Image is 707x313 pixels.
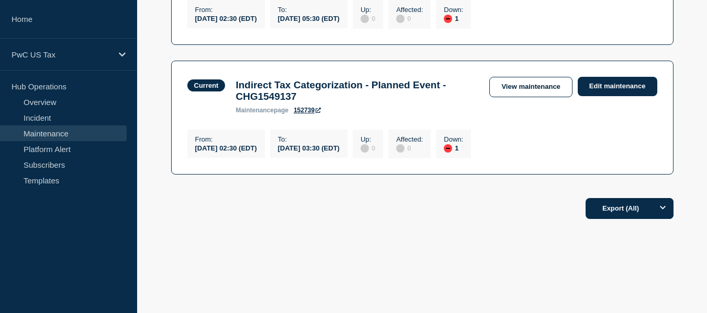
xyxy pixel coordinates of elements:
[235,79,479,102] h3: Indirect Tax Categorization - Planned Event - CHG1549137
[235,107,288,114] p: page
[396,135,423,143] p: Affected :
[396,144,405,153] div: disabled
[361,144,369,153] div: disabled
[361,143,375,153] div: 0
[195,6,257,14] p: From :
[396,6,423,14] p: Affected :
[195,14,257,22] div: [DATE] 02:30 (EDT)
[396,143,423,153] div: 0
[278,6,340,14] p: To :
[278,135,340,143] p: To :
[396,14,423,23] div: 0
[444,14,463,23] div: 1
[195,143,257,152] div: [DATE] 02:30 (EDT)
[278,143,340,152] div: [DATE] 03:30 (EDT)
[396,15,405,23] div: disabled
[194,82,219,89] div: Current
[586,198,674,219] button: Export (All)
[444,135,463,143] p: Down :
[278,14,340,22] div: [DATE] 05:30 (EDT)
[653,198,674,219] button: Options
[361,14,375,23] div: 0
[195,135,257,143] p: From :
[444,15,452,23] div: down
[235,107,274,114] span: maintenance
[578,77,657,96] a: Edit maintenance
[444,144,452,153] div: down
[294,107,321,114] a: 152739
[361,135,375,143] p: Up :
[361,15,369,23] div: disabled
[361,6,375,14] p: Up :
[444,143,463,153] div: 1
[444,6,463,14] p: Down :
[489,77,572,97] a: View maintenance
[12,50,112,59] p: PwC US Tax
